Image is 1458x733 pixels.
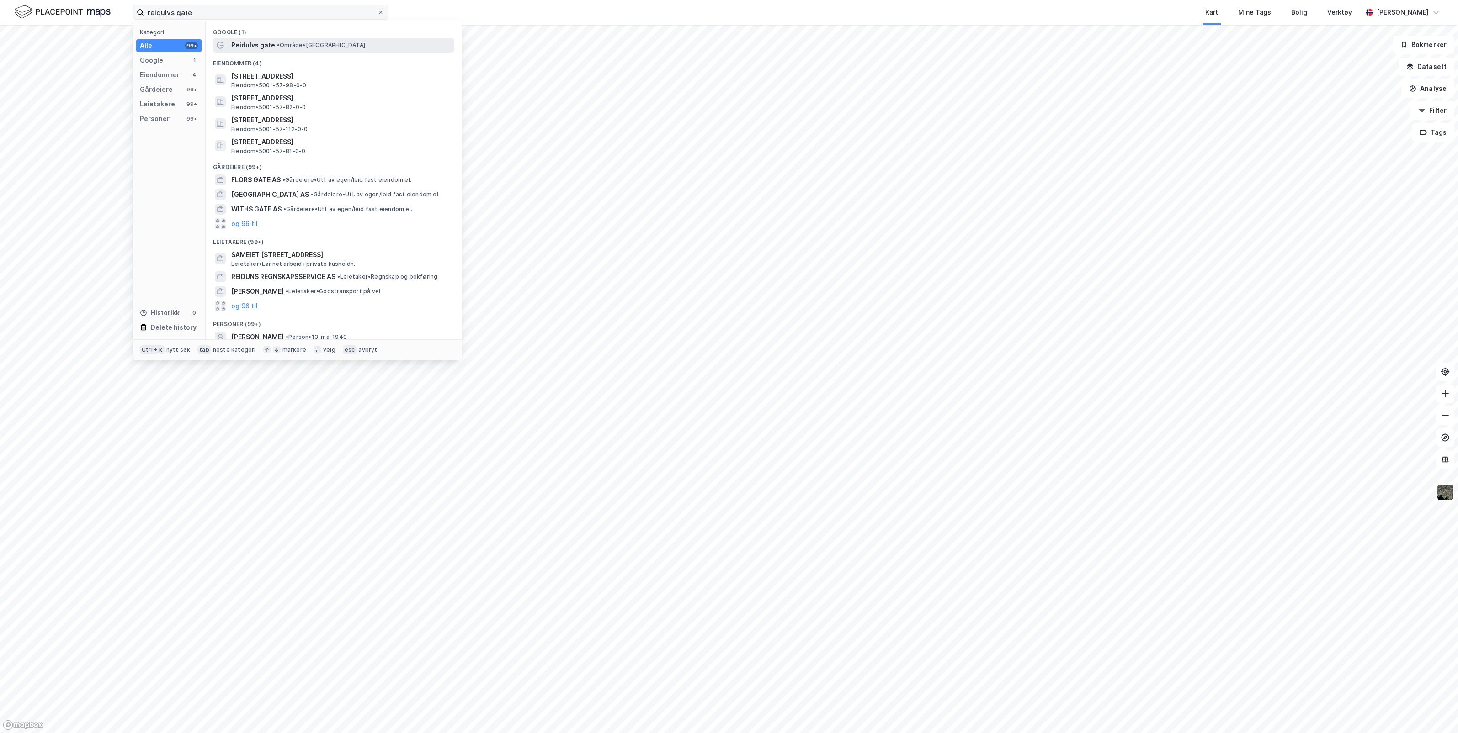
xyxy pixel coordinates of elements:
div: velg [323,346,335,353]
span: [PERSON_NAME] [231,332,284,343]
span: WITHS GATE AS [231,204,282,215]
div: Google (1) [206,21,462,38]
div: markere [282,346,306,353]
span: • [282,176,285,183]
span: [PERSON_NAME] [231,286,284,297]
img: 9k= [1437,484,1454,501]
div: 1 [191,57,198,64]
span: REIDUNS REGNSKAPSSERVICE AS [231,271,335,282]
button: Analyse [1401,79,1454,98]
span: [STREET_ADDRESS] [231,137,451,148]
span: Leietaker • Godstransport på vei [286,288,380,295]
button: og 96 til [231,301,258,311]
button: Tags [1412,123,1454,142]
div: Historikk [140,307,180,318]
span: Reidulvs gate [231,40,275,51]
button: Bokmerker [1393,36,1454,54]
div: neste kategori [213,346,256,353]
div: Eiendommer [140,69,180,80]
span: Leietaker • Lønnet arbeid i private husholdn. [231,260,356,268]
span: Område • [GEOGRAPHIC_DATA] [277,42,365,49]
div: Alle [140,40,152,51]
div: Leietakere (99+) [206,231,462,248]
span: • [283,206,286,212]
span: SAMEIET [STREET_ADDRESS] [231,249,451,260]
div: 99+ [185,42,198,49]
div: Personer (99+) [206,313,462,330]
div: esc [343,345,357,354]
div: [PERSON_NAME] [1377,7,1429,18]
div: Ctrl + k [140,345,165,354]
div: Kategori [140,29,202,36]
div: Gårdeiere [140,84,173,95]
div: Personer [140,113,170,124]
iframe: Chat Widget [1412,689,1458,733]
span: Person • 13. mai 1949 [286,333,347,341]
div: Leietakere [140,99,175,110]
div: avbryt [358,346,377,353]
span: Eiendom • 5001-57-82-0-0 [231,104,306,111]
span: • [311,191,314,198]
div: Kart [1205,7,1218,18]
div: 99+ [185,100,198,108]
div: 4 [191,71,198,79]
span: Gårdeiere • Utl. av egen/leid fast eiendom el. [311,191,440,198]
div: 99+ [185,86,198,93]
span: [STREET_ADDRESS] [231,71,451,82]
div: Gårdeiere (99+) [206,156,462,173]
input: Søk på adresse, matrikkel, gårdeiere, leietakere eller personer [144,5,377,19]
span: FLORS GATE AS [231,174,281,185]
button: Datasett [1399,58,1454,76]
div: nytt søk [166,346,191,353]
div: 0 [191,309,198,316]
span: • [277,42,280,48]
div: Eiendommer (4) [206,53,462,69]
a: Mapbox homepage [3,720,43,730]
div: Mine Tags [1238,7,1271,18]
div: 99+ [185,115,198,122]
button: Filter [1410,101,1454,120]
span: • [337,273,340,280]
div: Google [140,55,163,66]
span: • [286,333,288,340]
span: Gårdeiere • Utl. av egen/leid fast eiendom el. [283,206,412,213]
span: Gårdeiere • Utl. av egen/leid fast eiendom el. [282,176,411,184]
span: Eiendom • 5001-57-112-0-0 [231,126,308,133]
span: [GEOGRAPHIC_DATA] AS [231,189,309,200]
span: [STREET_ADDRESS] [231,93,451,104]
span: Eiendom • 5001-57-98-0-0 [231,82,306,89]
div: tab [197,345,211,354]
button: og 96 til [231,218,258,229]
span: • [286,288,288,295]
span: Leietaker • Regnskap og bokføring [337,273,437,280]
span: Eiendom • 5001-57-81-0-0 [231,148,305,155]
div: Delete history [151,322,197,333]
span: [STREET_ADDRESS] [231,115,451,126]
img: logo.f888ab2527a4732fd821a326f86c7f29.svg [15,4,111,20]
div: Bolig [1291,7,1307,18]
div: Verktøy [1327,7,1352,18]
